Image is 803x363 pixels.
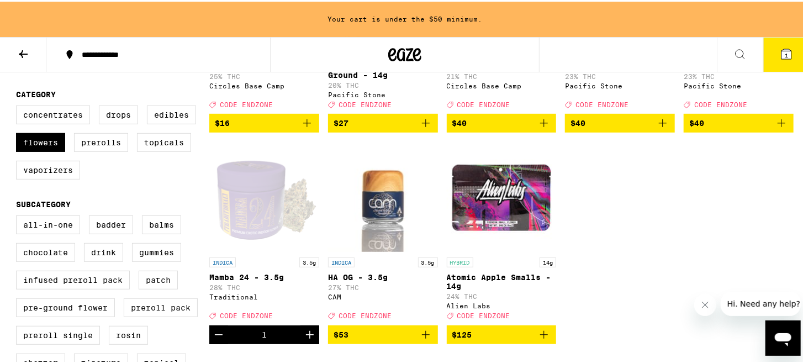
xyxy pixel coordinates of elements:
[565,112,675,131] button: Add to bag
[785,50,788,57] span: 1
[74,131,128,150] label: Prerolls
[220,311,273,318] span: CODE ENDZONE
[694,99,747,107] span: CODE ENDZONE
[209,292,319,299] div: Traditional
[124,297,198,315] label: Preroll Pack
[328,256,355,266] p: INDICA
[328,282,438,290] p: 27% THC
[16,198,71,207] legend: Subcategory
[142,214,181,233] label: Balms
[328,324,438,343] button: Add to bag
[16,88,56,97] legend: Category
[328,292,438,299] div: CAM
[299,256,319,266] p: 3.5g
[694,292,716,314] iframe: Close message
[328,140,438,323] a: Open page for HA OG - 3.5g from CAM
[570,117,585,126] span: $40
[16,104,90,123] label: Concentrates
[209,81,319,88] div: Circles Base Camp
[447,324,557,343] button: Add to bag
[209,140,319,323] a: Open page for Mamba 24 - 3.5g from Traditional
[16,324,100,343] label: Preroll Single
[220,99,273,107] span: CODE ENDZONE
[16,159,80,178] label: Vaporizers
[328,80,438,87] p: 20% THC
[457,311,510,318] span: CODE ENDZONE
[447,271,557,289] p: Atomic Apple Smalls - 14g
[147,104,196,123] label: Edibles
[452,117,467,126] span: $40
[209,112,319,131] button: Add to bag
[334,117,348,126] span: $27
[339,311,392,318] span: CODE ENDZONE
[684,112,794,131] button: Add to bag
[447,112,557,131] button: Add to bag
[447,140,557,323] a: Open page for Atomic Apple Smalls - 14g from Alien Labs
[575,99,628,107] span: CODE ENDZONE
[215,117,230,126] span: $16
[684,71,794,78] p: 23% THC
[137,131,191,150] label: Topicals
[565,71,675,78] p: 23% THC
[334,329,348,338] span: $53
[16,131,65,150] label: Flowers
[84,241,123,260] label: Drink
[447,256,473,266] p: HYBRID
[109,324,148,343] label: Rosin
[447,81,557,88] div: Circles Base Camp
[418,256,438,266] p: 3.5g
[209,256,236,266] p: INDICA
[16,297,115,315] label: Pre-ground Flower
[139,269,178,288] label: Patch
[447,291,557,298] p: 24% THC
[457,99,510,107] span: CODE ENDZONE
[262,329,267,338] div: 1
[689,117,704,126] span: $40
[16,241,75,260] label: Chocolate
[540,256,556,266] p: 14g
[765,319,801,354] iframe: Button to launch messaging window
[447,71,557,78] p: 21% THC
[328,271,438,280] p: HA OG - 3.5g
[16,214,80,233] label: All-In-One
[209,282,319,290] p: 28% THC
[328,112,438,131] button: Add to bag
[99,104,138,123] label: Drops
[209,271,319,280] p: Mamba 24 - 3.5g
[16,269,130,288] label: Infused Preroll Pack
[209,71,319,78] p: 25% THC
[209,324,228,343] button: Decrement
[452,329,472,338] span: $125
[721,290,801,314] iframe: Message from company
[300,324,319,343] button: Increment
[89,214,133,233] label: Badder
[447,301,557,308] div: Alien Labs
[328,140,438,250] img: CAM - HA OG - 3.5g
[132,241,181,260] label: Gummies
[684,81,794,88] div: Pacific Stone
[565,81,675,88] div: Pacific Stone
[339,99,392,107] span: CODE ENDZONE
[328,90,438,97] div: Pacific Stone
[447,140,557,250] img: Alien Labs - Atomic Apple Smalls - 14g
